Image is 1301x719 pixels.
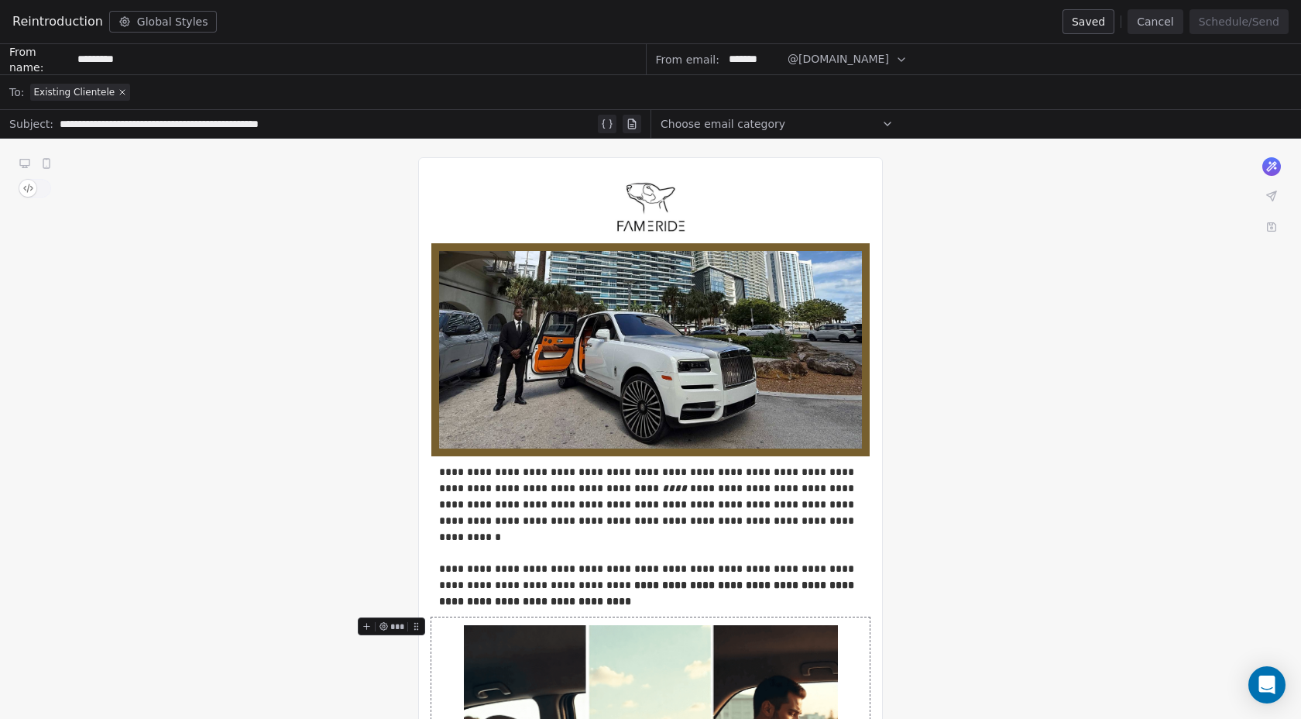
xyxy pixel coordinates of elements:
[1062,9,1114,34] button: Saved
[788,51,889,67] span: @[DOMAIN_NAME]
[33,86,115,98] span: Existing Clientele
[1248,666,1286,704] div: Open Intercom Messenger
[1128,9,1183,34] button: Cancel
[12,12,103,31] span: Reintroduction
[9,116,53,136] span: Subject:
[656,52,719,67] span: From email:
[661,116,785,132] span: Choose email category
[1189,9,1289,34] button: Schedule/Send
[9,44,71,75] span: From name:
[109,11,218,33] button: Global Styles
[9,84,24,100] span: To:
